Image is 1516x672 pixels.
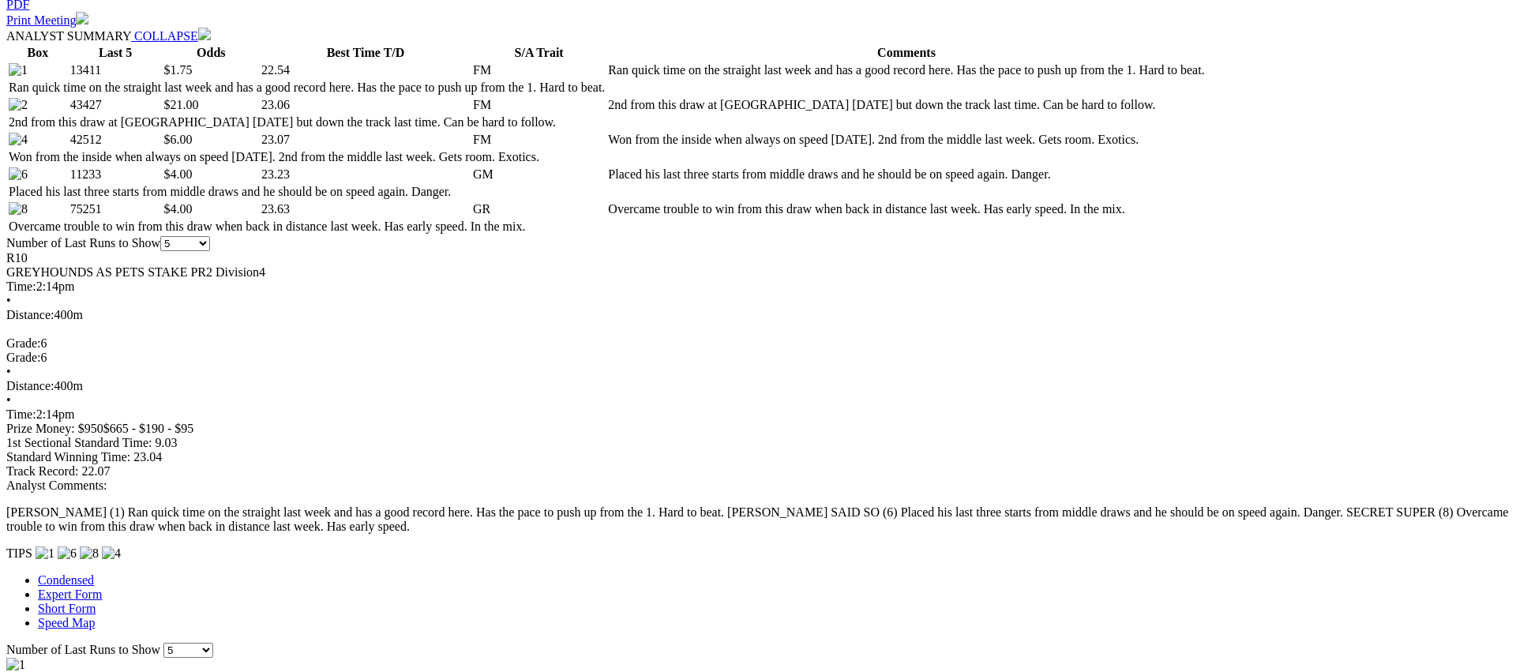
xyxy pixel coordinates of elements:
[6,13,88,27] a: Print Meeting
[6,505,1510,534] p: [PERSON_NAME] (1) Ran quick time on the straight last week and has a good record here. Has the pa...
[164,63,193,77] span: $1.75
[6,393,11,407] span: •
[6,251,28,265] span: R10
[607,201,1205,217] td: Overcame trouble to win from this draw when back in distance last week. Has early speed. In the mix.
[607,62,1205,78] td: Ran quick time on the straight last week and has a good record here. Has the pace to push up from...
[6,450,130,464] span: Standard Winning Time:
[69,132,162,148] td: 42512
[6,422,1510,436] div: Prize Money: $950
[131,29,211,43] a: COLLAPSE
[6,407,36,421] span: Time:
[69,167,162,182] td: 11233
[38,616,95,629] a: Speed Map
[164,98,199,111] span: $21.00
[134,29,198,43] span: COLLAPSE
[8,184,606,200] td: Placed his last three starts from middle draws and he should be on speed again. Danger.
[8,149,606,165] td: Won from the inside when always on speed [DATE]. 2nd from the middle last week. Gets room. Exotics.
[6,365,11,378] span: •
[6,294,11,307] span: •
[607,97,1205,113] td: 2nd from this draw at [GEOGRAPHIC_DATA] [DATE] but down the track last time. Can be hard to follow.
[8,115,606,130] td: 2nd from this draw at [GEOGRAPHIC_DATA] [DATE] but down the track last time. Can be hard to follow.
[6,379,1510,393] div: 400m
[38,588,102,601] a: Expert Form
[6,280,1510,294] div: 2:14pm
[261,45,471,61] th: Best Time T/D
[164,167,193,181] span: $4.00
[163,45,260,61] th: Odds
[261,62,471,78] td: 22.54
[6,336,41,350] span: Grade:
[198,28,211,40] img: chevron-down-white.svg
[80,546,99,561] img: 8
[472,97,606,113] td: FM
[8,219,606,235] td: Overcame trouble to win from this draw when back in distance last week. Has early speed. In the mix.
[164,133,193,146] span: $6.00
[133,450,162,464] span: 23.04
[6,351,41,364] span: Grade:
[6,479,107,492] span: Analyst Comments:
[6,546,32,560] span: TIPS
[472,201,606,217] td: GR
[9,63,28,77] img: 1
[6,379,54,392] span: Distance:
[472,62,606,78] td: FM
[9,133,28,147] img: 4
[607,167,1205,182] td: Placed his last three starts from middle draws and he should be on speed again. Danger.
[8,80,606,96] td: Ran quick time on the straight last week and has a good record here. Has the pace to push up from...
[6,308,54,321] span: Distance:
[69,62,162,78] td: 13411
[38,602,96,615] a: Short Form
[164,202,193,216] span: $4.00
[9,98,28,112] img: 2
[607,132,1205,148] td: Won from the inside when always on speed [DATE]. 2nd from the middle last week. Gets room. Exotics.
[6,643,160,656] span: Number of Last Runs to Show
[472,167,606,182] td: GM
[6,308,1510,322] div: 400m
[36,546,54,561] img: 1
[261,201,471,217] td: 23.63
[6,28,1510,43] div: ANALYST SUMMARY
[69,201,162,217] td: 75251
[6,236,1510,251] div: Number of Last Runs to Show
[6,280,36,293] span: Time:
[6,265,1510,280] div: GREYHOUNDS AS PETS STAKE PR2 Division4
[6,464,78,478] span: Track Record:
[6,658,25,672] img: 1
[472,45,606,61] th: S/A Trait
[472,132,606,148] td: FM
[6,351,1510,365] div: 6
[58,546,77,561] img: 6
[102,546,121,561] img: 4
[69,97,162,113] td: 43427
[81,464,110,478] span: 22.07
[9,167,28,182] img: 6
[607,45,1205,61] th: Comments
[69,45,162,61] th: Last 5
[6,436,152,449] span: 1st Sectional Standard Time:
[103,422,194,435] span: $665 - $190 - $95
[8,45,68,61] th: Box
[155,436,177,449] span: 9.03
[38,573,94,587] a: Condensed
[261,97,471,113] td: 23.06
[9,202,28,216] img: 8
[6,336,1510,351] div: 6
[6,407,1510,422] div: 2:14pm
[261,132,471,148] td: 23.07
[76,12,88,24] img: printer.svg
[261,167,471,182] td: 23.23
